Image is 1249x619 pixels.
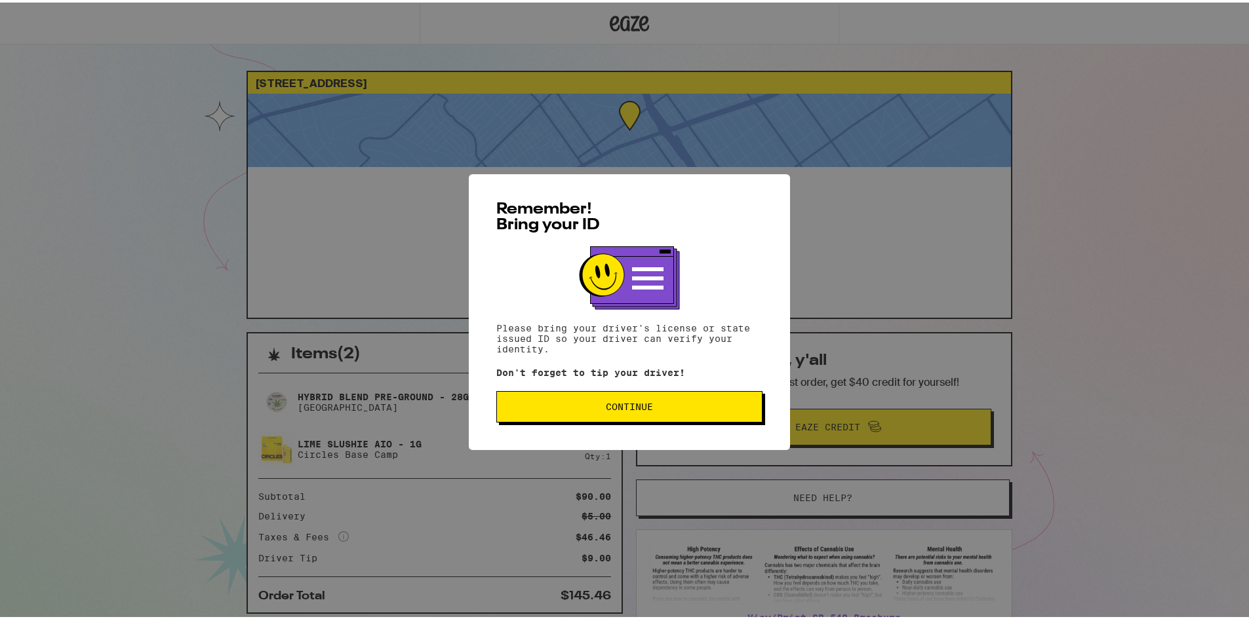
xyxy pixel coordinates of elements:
[606,400,653,409] span: Continue
[496,199,600,231] span: Remember! Bring your ID
[496,320,763,352] p: Please bring your driver's license or state issued ID so your driver can verify your identity.
[496,365,763,375] p: Don't forget to tip your driver!
[496,388,763,420] button: Continue
[8,9,94,20] span: Hi. Need any help?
